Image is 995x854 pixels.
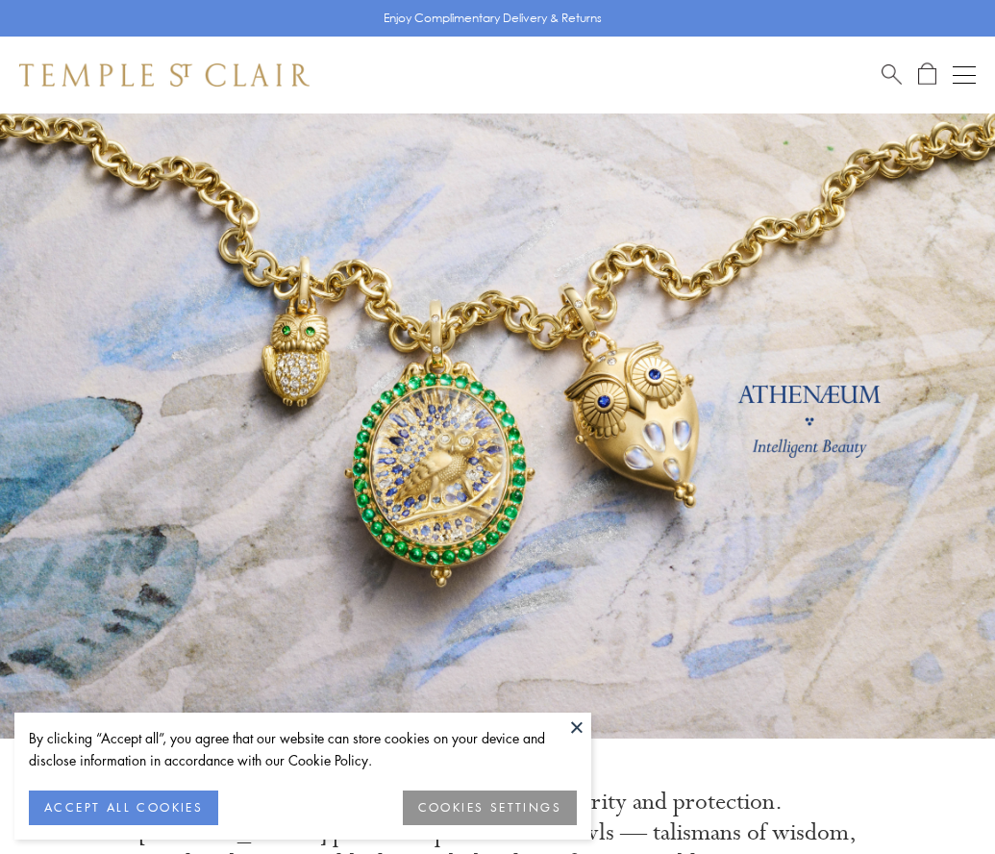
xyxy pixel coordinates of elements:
[29,727,577,771] div: By clicking “Accept all”, you agree that our website can store cookies on your device and disclos...
[918,63,936,87] a: Open Shopping Bag
[29,791,218,825] button: ACCEPT ALL COOKIES
[882,63,902,87] a: Search
[384,9,602,28] p: Enjoy Complimentary Delivery & Returns
[953,63,976,87] button: Open navigation
[403,791,577,825] button: COOKIES SETTINGS
[19,63,310,87] img: Temple St. Clair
